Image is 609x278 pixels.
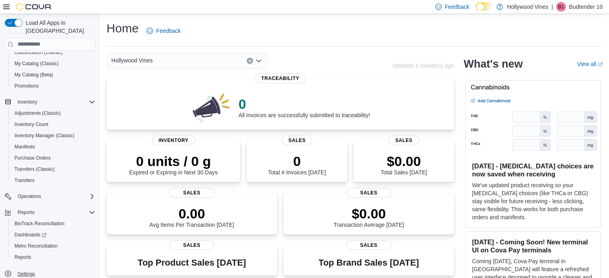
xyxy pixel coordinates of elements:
span: Metrc Reconciliation [11,241,95,251]
button: Manifests [8,141,98,152]
span: Adjustments (Classic) [11,108,95,118]
a: Inventory Manager (Classic) [11,131,78,140]
a: Inventory Count [11,120,52,129]
p: $0.00 [334,206,404,222]
svg: External link [598,62,603,67]
span: Operations [14,192,95,201]
span: My Catalog (Classic) [11,59,95,68]
span: Traceability [255,74,306,83]
div: Transaction Average [DATE] [334,206,404,228]
h2: What's new [464,58,523,70]
span: Transfers (Classic) [11,164,95,174]
div: All invoices are successfully submitted to traceability! [239,96,370,118]
button: My Catalog (Beta) [8,69,98,80]
h3: [DATE] - [MEDICAL_DATA] choices are now saved when receiving [472,162,594,178]
span: Reports [14,208,95,217]
button: Inventory Manager (Classic) [8,130,98,141]
a: My Catalog (Beta) [11,70,56,80]
h3: Top Brand Sales [DATE] [319,258,419,268]
a: Classification (Classic) [11,48,66,57]
a: Feedback [143,23,184,39]
a: Reports [11,252,34,262]
a: Dashboards [11,230,50,240]
span: Manifests [11,142,95,152]
span: Purchase Orders [11,153,95,163]
div: Total # Invoices [DATE] [268,153,326,176]
h1: Home [107,20,139,36]
span: Load All Apps in [GEOGRAPHIC_DATA] [22,19,95,35]
span: Adjustments (Classic) [14,110,61,116]
span: Inventory [18,99,37,105]
p: Hollywood Vines [507,2,548,12]
input: Dark Mode [476,2,492,11]
button: Metrc Reconciliation [8,240,98,252]
p: 0 units / 0 g [129,153,218,169]
span: Hollywood Vines [111,56,153,65]
button: Promotions [8,80,98,92]
span: Purchase Orders [14,155,51,161]
span: Feedback [156,27,181,35]
div: Avg Items Per Transaction [DATE] [149,206,234,228]
button: Reports [2,207,98,218]
button: Operations [14,192,44,201]
a: Metrc Reconciliation [11,241,61,251]
span: Manifests [14,144,35,150]
a: Transfers (Classic) [11,164,58,174]
span: My Catalog (Beta) [11,70,95,80]
span: Sales [169,240,214,250]
p: | [551,2,553,12]
button: Clear input [247,58,253,64]
span: Promotions [14,83,39,89]
a: BioTrack Reconciliation [11,219,68,228]
a: Promotions [11,81,42,91]
button: Inventory [2,96,98,108]
p: We've updated product receiving so your [MEDICAL_DATA] choices (like THCa or CBG) stay visible fo... [472,181,594,221]
span: BioTrack Reconciliation [14,220,64,227]
a: Dashboards [8,229,98,240]
span: Settings [18,271,35,277]
span: Sales [282,136,312,145]
button: Operations [2,191,98,202]
a: Purchase Orders [11,153,54,163]
span: Inventory [14,97,95,107]
a: Adjustments (Classic) [11,108,64,118]
span: Operations [18,193,41,200]
span: My Catalog (Classic) [14,60,59,67]
p: Budtender 10 [569,2,603,12]
span: Inventory Manager (Classic) [11,131,95,140]
a: Manifests [11,142,38,152]
div: Budtender 10 [556,2,566,12]
h3: [DATE] - Coming Soon! New terminal UI on Cova Pay terminals [472,238,594,254]
span: Reports [18,209,34,216]
img: Cova [16,3,52,11]
span: Transfers (Classic) [14,166,54,172]
a: My Catalog (Classic) [11,59,62,68]
span: Metrc Reconciliation [14,243,58,249]
span: BioTrack Reconciliation [11,219,95,228]
p: 0 [268,153,326,169]
p: 0 [239,96,370,112]
span: Classification (Classic) [14,49,63,56]
p: 0.00 [149,206,234,222]
span: Sales [389,136,419,145]
a: View allExternal link [577,61,603,67]
span: Reports [14,254,31,260]
span: B1 [558,2,564,12]
img: 0 [191,91,232,123]
span: Promotions [11,81,95,91]
span: Inventory Count [14,121,48,128]
span: My Catalog (Beta) [14,72,53,78]
span: Dashboards [11,230,95,240]
h3: Top Product Sales [DATE] [138,258,246,268]
button: Transfers [8,175,98,186]
button: Open list of options [255,58,262,64]
div: Total Sales [DATE] [380,153,427,176]
button: Reports [8,252,98,263]
a: Transfers [11,176,38,185]
button: Purchase Orders [8,152,98,164]
span: Sales [169,188,214,198]
span: Inventory Count [11,120,95,129]
div: Expired or Expiring in Next 30 Days [129,153,218,176]
span: Classification (Classic) [11,48,95,57]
